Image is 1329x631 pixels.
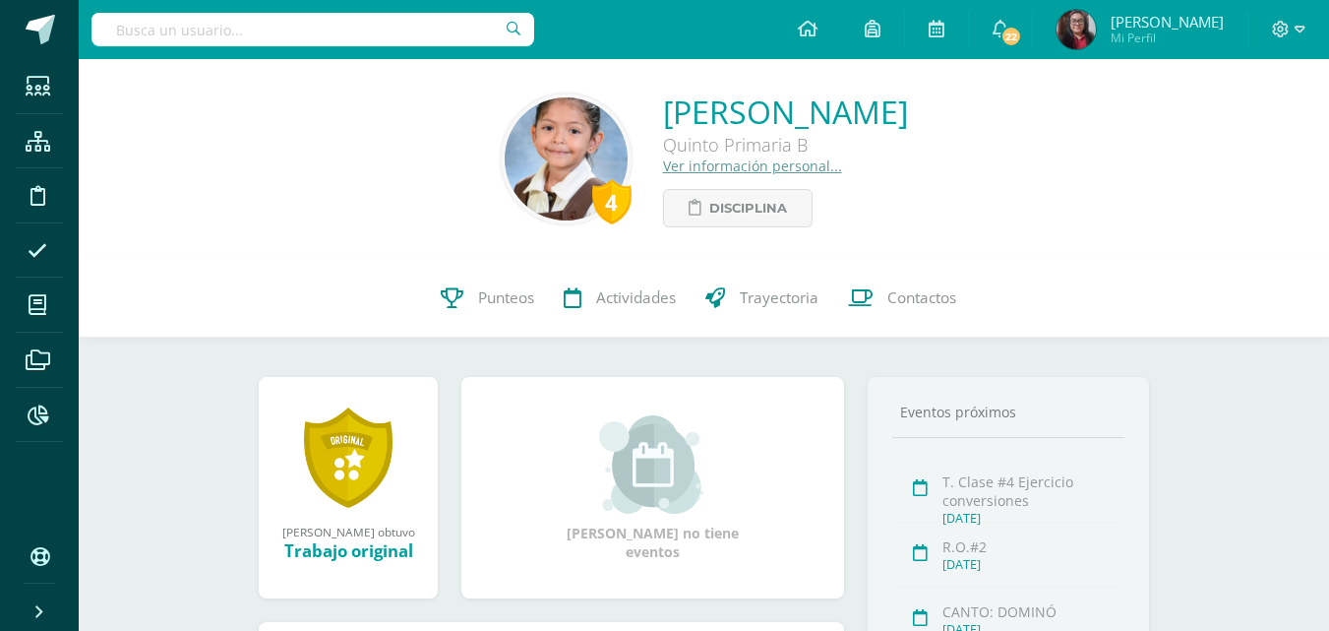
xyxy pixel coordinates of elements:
img: 1273cc44e051c2cd0206fc1861bb02f6.png [505,97,628,221]
span: Actividades [596,287,676,308]
a: Ver información personal... [663,157,842,175]
a: Trayectoria [691,259,833,338]
div: Trabajo original [278,539,418,562]
div: Quinto Primaria B [663,133,908,157]
span: Punteos [478,287,534,308]
img: event_small.png [599,415,706,514]
div: [DATE] [942,510,1118,527]
div: Eventos próximos [892,403,1124,421]
input: Busca un usuario... [91,13,534,46]
div: T. Clase #4 Ejercicio conversiones [942,473,1118,510]
a: [PERSON_NAME] [663,91,908,133]
a: Actividades [549,259,691,338]
a: Punteos [426,259,549,338]
a: Contactos [833,259,971,338]
span: Mi Perfil [1111,30,1224,46]
div: [PERSON_NAME] no tiene eventos [555,415,752,561]
div: 4 [592,179,632,224]
span: Disciplina [709,190,787,226]
span: 22 [1000,26,1022,47]
span: Trayectoria [740,287,818,308]
div: [DATE] [942,556,1118,573]
div: R.O.#2 [942,537,1118,556]
span: Contactos [887,287,956,308]
div: CANTO: DOMINÓ [942,602,1118,621]
div: [PERSON_NAME] obtuvo [278,524,418,539]
a: Disciplina [663,189,813,227]
img: 4f1d20c8bafb3cbeaa424ebc61ec86ed.png [1057,10,1096,49]
span: [PERSON_NAME] [1111,12,1224,32]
